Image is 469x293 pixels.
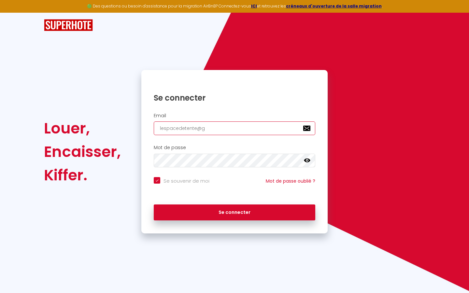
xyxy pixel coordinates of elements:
[286,3,382,9] a: créneaux d'ouverture de la salle migration
[44,163,121,187] div: Kiffer.
[44,19,93,31] img: SuperHote logo
[5,3,25,22] button: Ouvrir le widget de chat LiveChat
[251,3,257,9] a: ICI
[44,140,121,163] div: Encaisser,
[154,121,315,135] input: Ton Email
[154,145,315,150] h2: Mot de passe
[266,178,315,184] a: Mot de passe oublié ?
[154,113,315,119] h2: Email
[154,93,315,103] h1: Se connecter
[44,117,121,140] div: Louer,
[154,204,315,221] button: Se connecter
